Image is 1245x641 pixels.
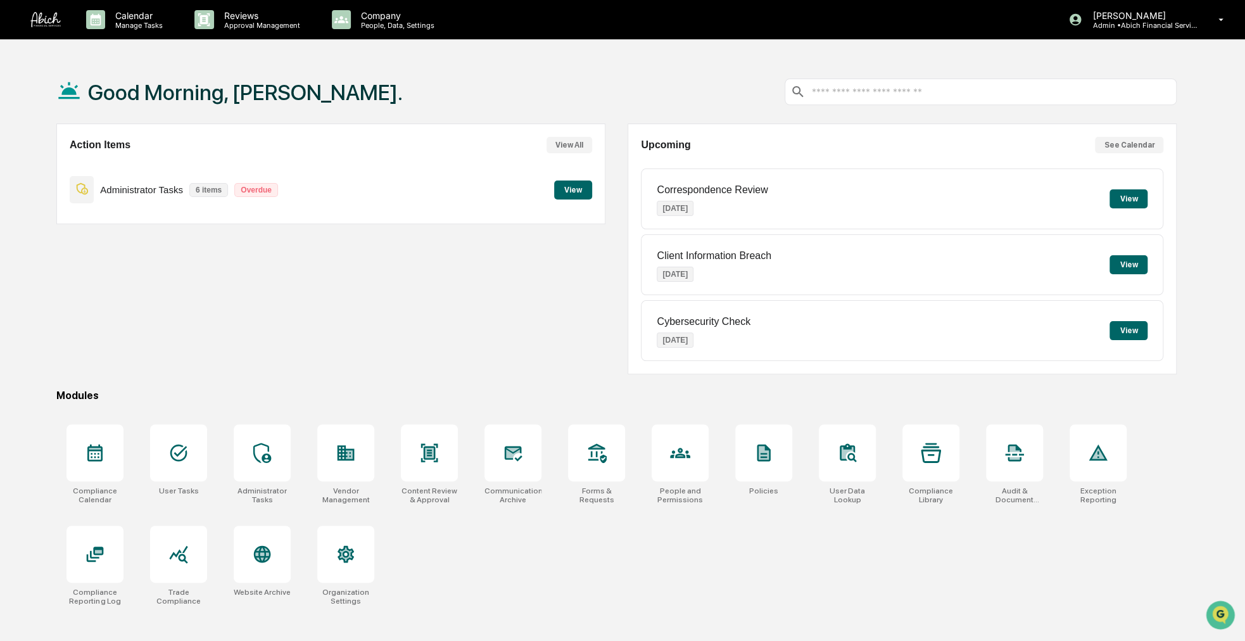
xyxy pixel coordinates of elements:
[351,21,441,30] p: People, Data, Settings
[13,250,23,260] div: 🔎
[150,588,207,606] div: Trade Compliance
[1204,599,1239,633] iframe: Open customer support
[657,333,693,348] p: [DATE]
[214,21,307,30] p: Approval Management
[1109,255,1147,274] button: View
[657,184,768,196] p: Correspondence Review
[126,279,153,289] span: Pylon
[89,279,153,289] a: Powered byPylon
[317,588,374,606] div: Organization Settings
[1082,21,1200,30] p: Admin • Abich Financial Services
[484,486,541,504] div: Communications Archive
[112,172,138,182] span: [DATE]
[749,486,778,495] div: Policies
[66,588,123,606] div: Compliance Reporting Log
[13,160,33,180] img: Sigrid Alegria
[547,137,592,153] button: View All
[105,21,169,30] p: Manage Tasks
[13,140,85,150] div: Past conversations
[657,267,693,282] p: [DATE]
[652,486,709,504] div: People and Permissions
[13,26,231,46] p: How can we help?
[88,80,403,105] h1: Good Morning, [PERSON_NAME].
[70,139,130,151] h2: Action Items
[27,96,49,119] img: 8933085812038_c878075ebb4cc5468115_72.jpg
[657,250,771,262] p: Client Information Breach
[902,486,959,504] div: Compliance Library
[657,201,693,216] p: [DATE]
[100,184,183,195] p: Administrator Tasks
[158,486,198,495] div: User Tasks
[57,109,174,119] div: We're available if you need us!
[196,137,231,153] button: See all
[1070,486,1127,504] div: Exception Reporting
[87,219,162,242] a: 🗄️Attestations
[568,486,625,504] div: Forms & Requests
[657,316,750,327] p: Cybersecurity Check
[819,486,876,504] div: User Data Lookup
[92,225,102,236] div: 🗄️
[234,486,291,504] div: Administrator Tasks
[641,139,690,151] h2: Upcoming
[554,181,592,200] button: View
[1095,137,1163,153] button: See Calendar
[234,183,278,197] p: Overdue
[215,100,231,115] button: Start new chat
[234,588,291,597] div: Website Archive
[1109,189,1147,208] button: View
[56,390,1177,402] div: Modules
[986,486,1043,504] div: Audit & Document Logs
[351,10,441,21] p: Company
[1082,10,1200,21] p: [PERSON_NAME]
[8,219,87,242] a: 🖐️Preclearance
[317,486,374,504] div: Vendor Management
[1109,321,1147,340] button: View
[66,486,123,504] div: Compliance Calendar
[25,248,80,261] span: Data Lookup
[104,224,157,237] span: Attestations
[105,172,110,182] span: •
[39,172,103,182] span: [PERSON_NAME]
[214,10,307,21] p: Reviews
[554,183,592,195] a: View
[57,96,208,109] div: Start new chat
[189,183,228,197] p: 6 items
[13,96,35,119] img: 1746055101610-c473b297-6a78-478c-a979-82029cc54cd1
[25,224,82,237] span: Preclearance
[13,225,23,236] div: 🖐️
[401,486,458,504] div: Content Review & Approval
[30,12,61,27] img: logo
[8,243,85,266] a: 🔎Data Lookup
[105,10,169,21] p: Calendar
